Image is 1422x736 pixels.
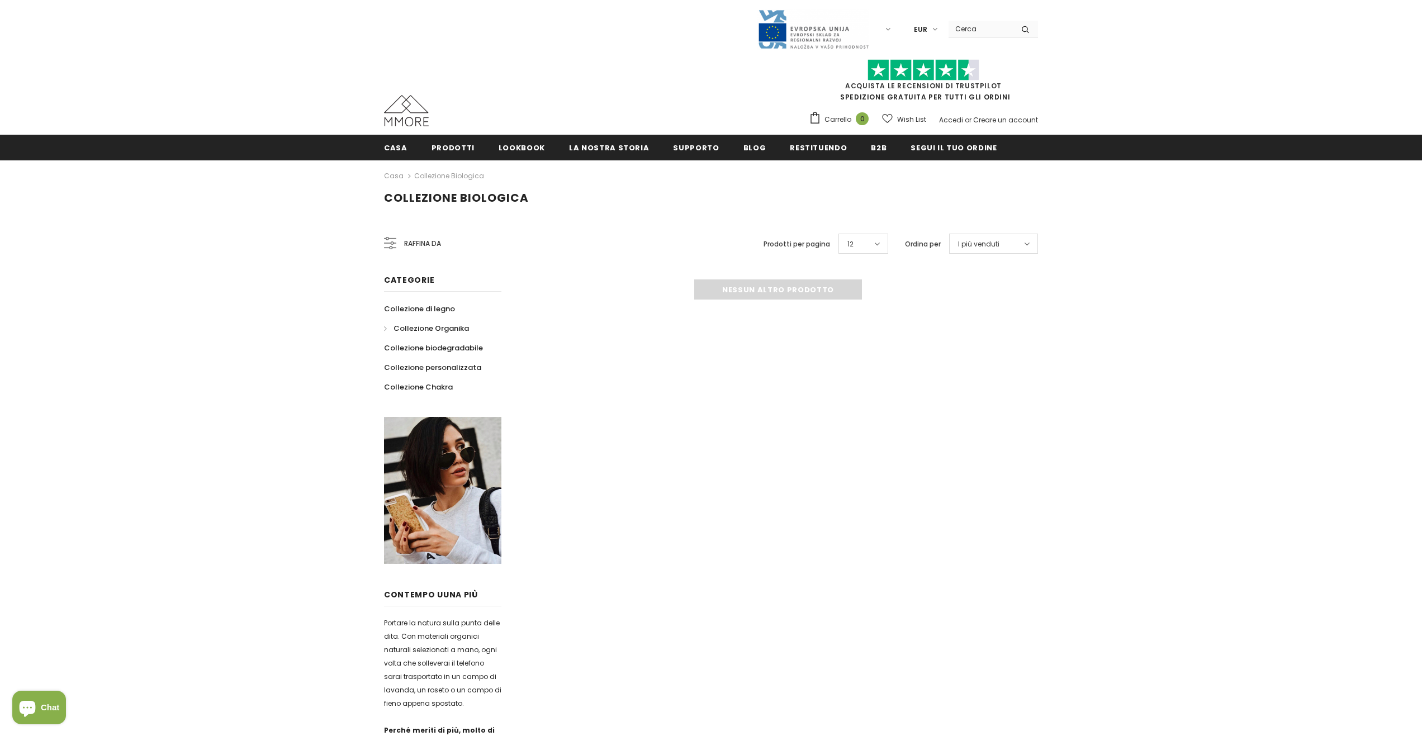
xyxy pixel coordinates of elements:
a: Collezione biologica [414,171,484,181]
span: or [965,115,971,125]
a: Acquista le recensioni di TrustPilot [845,81,1002,91]
a: Prodotti [432,135,475,160]
a: Collezione Organika [384,319,469,338]
span: Collezione di legno [384,303,455,314]
label: Prodotti per pagina [764,239,830,250]
a: Collezione Chakra [384,377,453,397]
inbox-online-store-chat: Shopify online store chat [9,691,69,727]
span: Carrello [824,114,851,125]
img: Fidati di Pilot Stars [868,59,979,81]
a: Casa [384,135,407,160]
img: Javni Razpis [757,9,869,50]
a: Collezione personalizzata [384,358,481,377]
span: supporto [673,143,719,153]
span: Restituendo [790,143,847,153]
input: Search Site [949,21,1013,37]
span: I più venduti [958,239,999,250]
a: Javni Razpis [757,24,869,34]
p: Portare la natura sulla punta delle dita. Con materiali organici naturali selezionati a mano, ogn... [384,616,501,710]
span: Lookbook [499,143,545,153]
span: Collezione personalizzata [384,362,481,373]
a: Blog [743,135,766,160]
span: Categorie [384,274,434,286]
a: Collezione biodegradabile [384,338,483,358]
span: Casa [384,143,407,153]
span: Collezione biologica [384,190,529,206]
span: Blog [743,143,766,153]
a: Wish List [882,110,926,129]
span: Wish List [897,114,926,125]
span: Collezione Organika [394,323,469,334]
a: Restituendo [790,135,847,160]
span: Raffina da [404,238,441,250]
span: Collezione biodegradabile [384,343,483,353]
span: B2B [871,143,887,153]
a: Segui il tuo ordine [911,135,997,160]
a: Lookbook [499,135,545,160]
a: Creare un account [973,115,1038,125]
span: 0 [856,112,869,125]
img: Casi MMORE [384,95,429,126]
a: Casa [384,169,404,183]
a: Collezione di legno [384,299,455,319]
span: La nostra storia [569,143,649,153]
a: Carrello 0 [809,111,874,128]
a: La nostra storia [569,135,649,160]
span: SPEDIZIONE GRATUITA PER TUTTI GLI ORDINI [809,64,1038,102]
span: Segui il tuo ordine [911,143,997,153]
a: Accedi [939,115,963,125]
a: B2B [871,135,887,160]
span: Prodotti [432,143,475,153]
span: EUR [914,24,927,35]
span: contempo uUna più [384,589,478,600]
a: supporto [673,135,719,160]
label: Ordina per [905,239,941,250]
span: Collezione Chakra [384,382,453,392]
span: 12 [847,239,854,250]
